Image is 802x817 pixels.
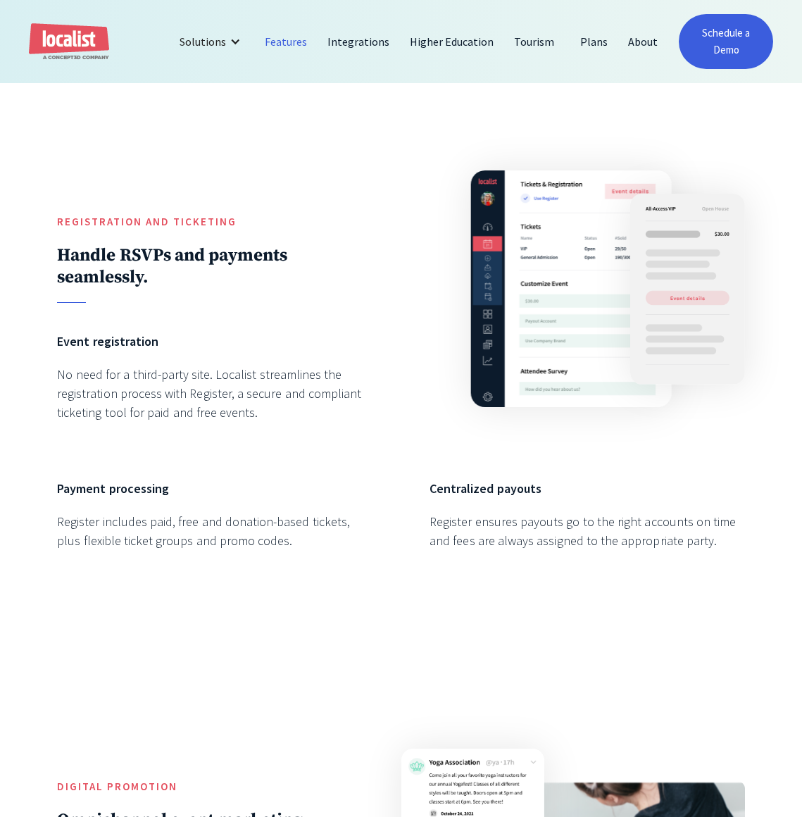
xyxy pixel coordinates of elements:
h5: Registration and Ticketing [57,214,372,230]
div: Register ensures payouts go to the right accounts on time and fees are always assigned to the app... [430,512,745,550]
a: Schedule a Demo [679,14,773,69]
h5: Digital Promotion [57,779,372,795]
div: Solutions [169,25,254,58]
a: Features [255,25,318,58]
div: Solutions [180,33,226,50]
h6: Payment processing [57,479,372,498]
a: About [618,25,668,58]
h6: Centralized payouts [430,479,745,498]
a: Plans [570,25,618,58]
div: No need for a third-party site. Localist streamlines the registration process with Register, a se... [57,365,372,422]
h2: Handle RSVPs and payments seamlessly. [57,244,372,288]
div: Register includes paid, free and donation-based tickets, plus flexible ticket groups and promo co... [57,512,372,550]
a: Higher Education [400,25,505,58]
h6: Event registration [57,332,372,351]
a: Tourism [504,25,565,58]
a: Integrations [318,25,400,58]
a: home [29,23,109,61]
